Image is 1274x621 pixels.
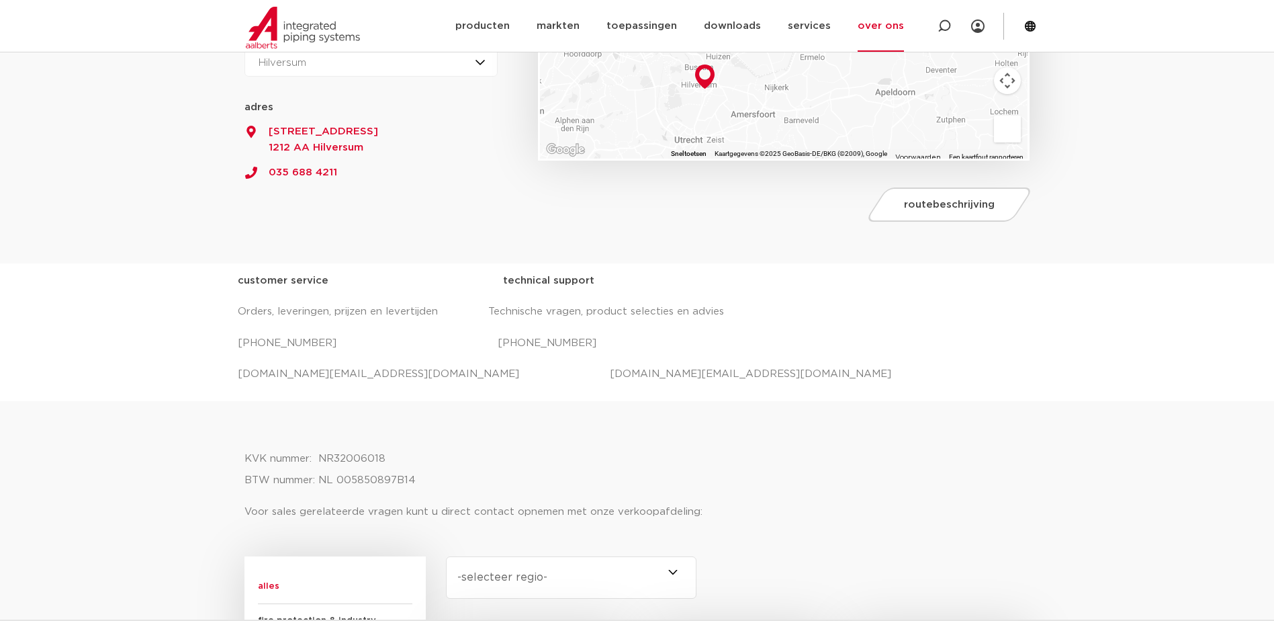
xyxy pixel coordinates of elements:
span: alles [258,570,412,604]
a: Dit gebied openen in Google Maps (er wordt een nieuw venster geopend) [543,141,588,159]
img: Google [543,141,588,159]
span: Hilversum [259,58,306,68]
button: Bedieningsopties voor de kaartweergave [994,67,1021,94]
a: routebeschrijving [865,188,1034,222]
span: Kaartgegevens ©2025 GeoBasis-DE/BKG (©2009), Google [715,150,887,157]
button: Sneltoetsen [671,149,707,159]
span: routebeschrijving [904,200,995,210]
p: KVK nummer: NR32006018 BTW nummer: NL 005850897B14 [244,448,1030,491]
strong: customer service technical support [238,276,594,286]
p: Voor sales gerelateerde vragen kunt u direct contact opnemen met onze verkoopafdeling: [244,501,1030,523]
p: [DOMAIN_NAME][EMAIL_ADDRESS][DOMAIN_NAME] [DOMAIN_NAME][EMAIL_ADDRESS][DOMAIN_NAME] [238,364,1037,385]
a: Voorwaarden (wordt geopend in een nieuw tabblad) [895,154,941,161]
a: Een kaartfout rapporteren [949,153,1023,161]
button: Sleep Pegman de kaart op om Street View te openen [994,116,1021,142]
p: Orders, leveringen, prijzen en levertijden Technische vragen, product selecties en advies [238,301,1037,323]
p: [PHONE_NUMBER] [PHONE_NUMBER] [238,333,1037,354]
